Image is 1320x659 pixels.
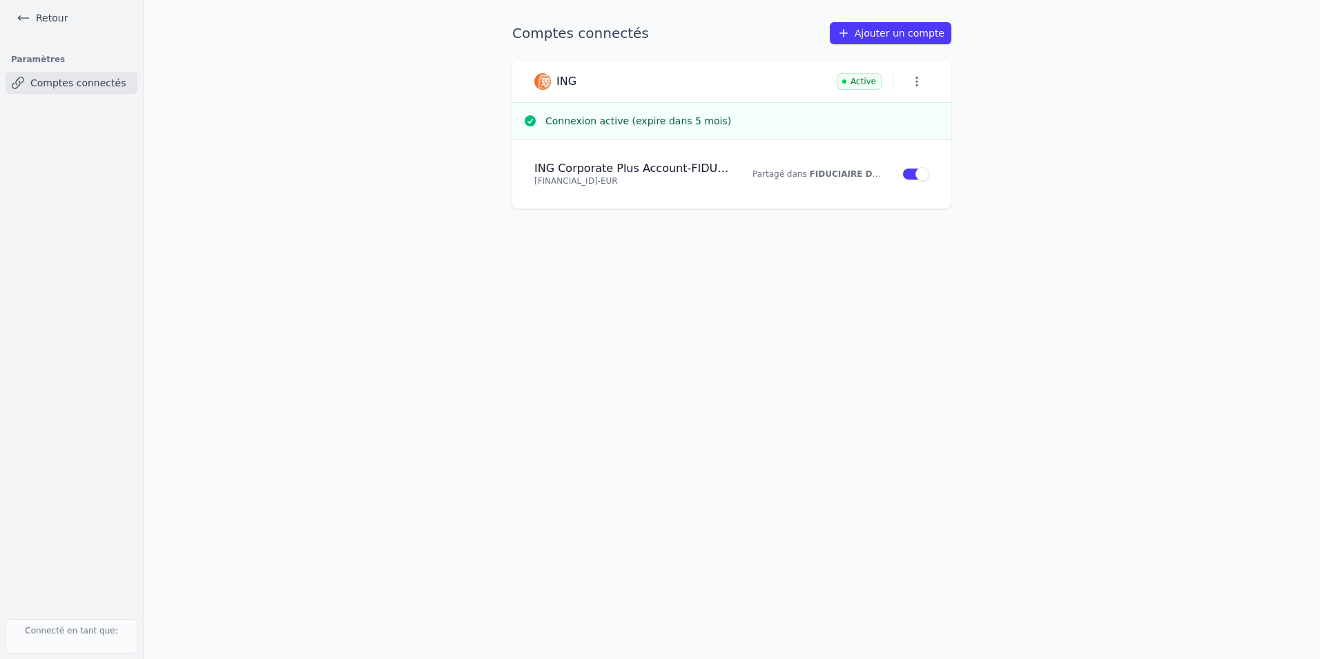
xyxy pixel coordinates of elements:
[556,75,576,88] h3: ING
[837,73,882,90] span: Active
[512,23,649,43] h1: Comptes connectés
[753,169,885,180] p: Partagé dans
[534,175,736,187] p: [FINANCIAL_ID] - EUR
[545,114,940,128] h3: Connexion active (expire dans 5 mois)
[6,619,137,653] p: Connecté en tant que:
[11,8,73,28] a: Retour
[6,72,137,94] a: Comptes connectés
[534,162,736,175] h4: ING Corporate Plus Account - FIDUCIAIRE DE LA CENSE SPRL
[6,50,137,69] h3: Paramètres
[830,22,951,44] a: Ajouter un compte
[534,73,551,90] img: ING logo
[810,169,953,179] a: FIDUCIAIRE DE LA CENSE SPRL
